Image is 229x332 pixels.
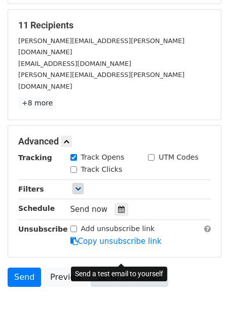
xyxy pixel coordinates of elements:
a: +8 more [18,97,56,109]
a: Send [8,268,41,287]
a: Copy unsubscribe link [70,237,162,246]
h5: Advanced [18,136,211,147]
label: Track Opens [81,152,125,163]
small: [PERSON_NAME][EMAIL_ADDRESS][PERSON_NAME][DOMAIN_NAME] [18,37,184,56]
iframe: Chat Widget [178,283,229,332]
strong: Tracking [18,154,52,162]
label: UTM Codes [159,152,198,163]
a: Preview [44,268,88,287]
h5: 11 Recipients [18,20,211,31]
strong: Unsubscribe [18,225,68,233]
strong: Schedule [18,204,55,212]
small: [EMAIL_ADDRESS][DOMAIN_NAME] [18,60,131,67]
label: Add unsubscribe link [81,224,155,234]
label: Track Clicks [81,164,123,175]
strong: Filters [18,185,44,193]
span: Send now [70,205,108,214]
div: Send a test email to yourself [71,267,167,281]
small: [PERSON_NAME][EMAIL_ADDRESS][PERSON_NAME][DOMAIN_NAME] [18,71,184,90]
